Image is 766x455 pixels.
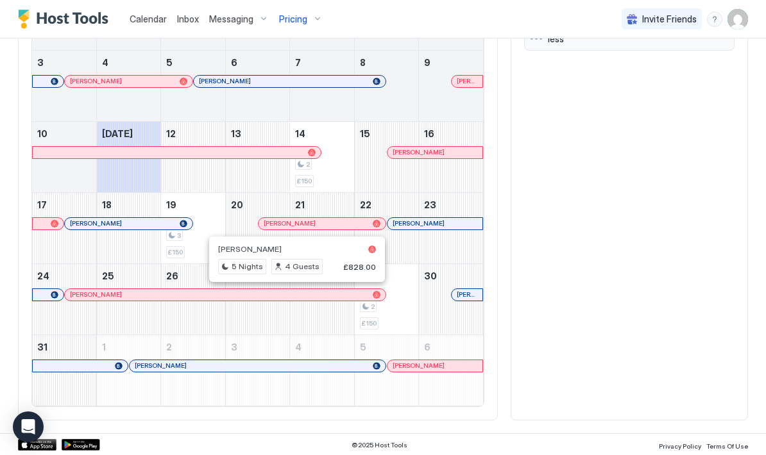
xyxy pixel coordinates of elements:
span: [PERSON_NAME] [457,290,477,299]
span: 26 [166,270,178,281]
div: Open Intercom Messenger [13,411,44,442]
a: August 31, 2025 [32,335,96,359]
a: August 25, 2025 [97,264,160,288]
div: [PERSON_NAME] [70,77,187,85]
a: August 4, 2025 [97,51,160,74]
a: App Store [18,439,56,451]
span: 6 [424,342,430,352]
span: [PERSON_NAME] [70,290,122,299]
div: [PERSON_NAME] [264,219,380,227]
a: August 10, 2025 [32,122,96,145]
td: September 6, 2025 [419,335,483,406]
span: 10 [37,128,47,139]
span: 25 [102,270,114,281]
td: August 29, 2025 [354,263,418,335]
span: 14 [295,128,305,139]
span: [PERSON_NAME] [135,361,187,370]
a: August 20, 2025 [226,193,289,217]
td: August 8, 2025 [354,50,418,121]
a: August 15, 2025 [355,122,418,145]
td: August 16, 2025 [419,121,483,192]
span: 18 [102,199,112,210]
a: Inbox [177,12,199,26]
td: August 12, 2025 [161,121,225,192]
span: 24 [37,270,49,281]
a: August 19, 2025 [161,193,225,217]
span: 4 Guests [285,261,319,272]
span: 30 [424,270,437,281]
div: [PERSON_NAME] [393,219,477,227]
a: August 22, 2025 [355,193,418,217]
span: [PERSON_NAME] [393,148,445,156]
td: August 13, 2025 [225,121,289,192]
td: August 26, 2025 [161,263,225,335]
span: [PERSON_NAME] [199,77,251,85]
td: August 3, 2025 [32,50,96,121]
td: August 22, 2025 [354,192,418,263]
div: [PERSON_NAME] [70,219,187,227]
span: Terms Of Use [706,442,748,450]
td: August 20, 2025 [225,192,289,263]
a: August 26, 2025 [161,264,225,288]
span: 17 [37,199,47,210]
a: August 18, 2025 [97,193,160,217]
td: August 17, 2025 [32,192,96,263]
a: Privacy Policy [659,438,701,452]
td: September 2, 2025 [161,335,225,406]
div: [PERSON_NAME] [393,148,477,156]
a: August 14, 2025 [290,122,353,145]
a: August 28, 2025 [290,264,353,288]
span: 23 [424,199,436,210]
td: September 5, 2025 [354,335,418,406]
span: [PERSON_NAME] [218,244,282,254]
span: 3 [231,342,237,352]
span: 13 [231,128,241,139]
span: Invite Friends [642,13,697,25]
td: August 10, 2025 [32,121,96,192]
td: August 31, 2025 [32,335,96,406]
td: August 5, 2025 [161,50,225,121]
span: 4 [295,342,302,352]
span: 3 [37,57,44,68]
span: [PERSON_NAME] [457,77,477,85]
span: 16 [424,128,434,139]
div: [PERSON_NAME] [135,361,380,370]
span: Privacy Policy [659,442,701,450]
a: August 6, 2025 [226,51,289,74]
a: Google Play Store [62,439,100,451]
a: September 5, 2025 [355,335,418,359]
td: August 15, 2025 [354,121,418,192]
td: August 19, 2025 [161,192,225,263]
span: 4 [102,57,108,68]
span: 20 [231,199,243,210]
span: Calendar [130,13,167,24]
span: [DATE] [102,128,133,139]
span: [PERSON_NAME] [70,219,122,227]
a: August 7, 2025 [290,51,353,74]
a: August 24, 2025 [32,264,96,288]
a: September 2, 2025 [161,335,225,359]
span: 3 [177,231,181,240]
span: £828.00 [343,262,376,272]
span: 2 [166,342,172,352]
a: August 12, 2025 [161,122,225,145]
span: 6 [231,57,237,68]
span: © 2025 Host Tools [352,441,407,449]
div: menu [707,12,722,27]
a: Host Tools Logo [18,10,114,29]
span: [PERSON_NAME] [264,219,316,227]
a: August 3, 2025 [32,51,96,74]
a: August 30, 2025 [419,264,483,288]
td: August 4, 2025 [96,50,160,121]
a: August 11, 2025 [97,122,160,145]
a: Calendar [130,12,167,26]
span: 15 [360,128,370,139]
td: August 21, 2025 [290,192,354,263]
span: [PERSON_NAME] [393,361,445,370]
div: User profile [728,9,748,29]
td: August 14, 2025 [290,121,354,192]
